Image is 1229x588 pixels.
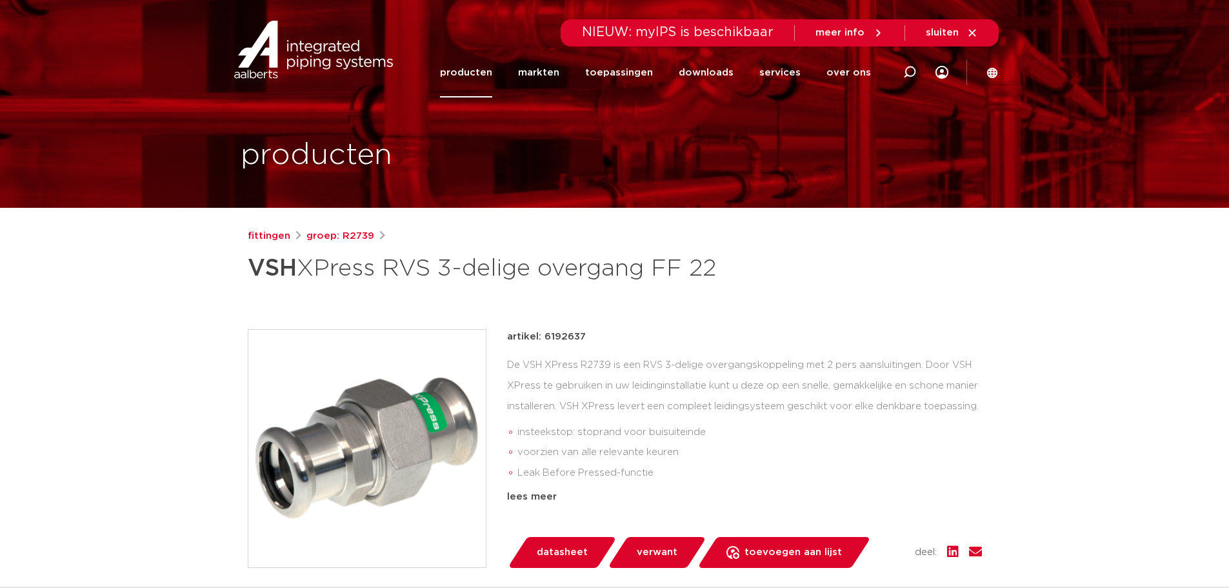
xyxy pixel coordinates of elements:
[637,542,677,563] span: verwant
[607,537,706,568] a: verwant
[915,545,937,560] span: deel:
[507,329,586,345] p: artikel: 6192637
[507,355,982,484] div: De VSH XPress R2739 is een RVS 3-delige overgangskoppeling met 2 pers aansluitingen. Door VSH XPr...
[440,48,492,97] a: producten
[517,442,982,463] li: voorzien van alle relevante keuren
[815,28,864,37] span: meer info
[826,48,871,97] a: over ons
[248,257,297,280] strong: VSH
[518,48,559,97] a: markten
[582,26,774,39] span: NIEUW: myIPS is beschikbaar
[744,542,842,563] span: toevoegen aan lijst
[507,489,982,505] div: lees meer
[248,249,732,288] h1: XPress RVS 3-delige overgang FF 22
[926,28,959,37] span: sluiten
[679,48,734,97] a: downloads
[759,48,801,97] a: services
[926,27,978,39] a: sluiten
[517,463,982,483] li: Leak Before Pressed-functie
[517,483,982,504] li: duidelijke herkenning van materiaal en afmeting
[537,542,588,563] span: datasheet
[248,228,290,244] a: fittingen
[440,48,871,97] nav: Menu
[585,48,653,97] a: toepassingen
[241,135,392,176] h1: producten
[306,228,374,244] a: groep: R2739
[815,27,884,39] a: meer info
[507,537,617,568] a: datasheet
[935,58,948,86] div: my IPS
[248,330,486,567] img: Product Image for VSH XPress RVS 3-delige overgang FF 22
[517,422,982,443] li: insteekstop: stoprand voor buisuiteinde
